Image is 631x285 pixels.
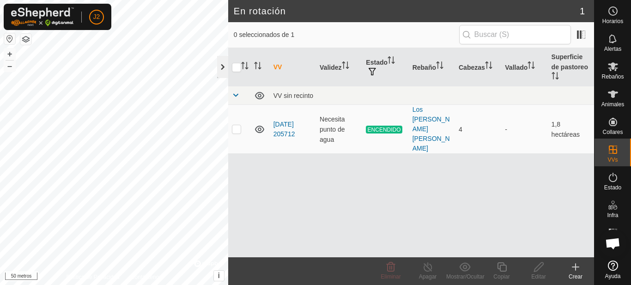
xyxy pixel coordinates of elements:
[552,121,580,138] font: 1,8 hectáreas
[485,63,492,70] p-sorticon: Activar para ordenar
[320,64,341,71] font: Validez
[601,101,624,108] font: Animales
[7,49,12,59] font: +
[4,61,15,72] button: –
[381,273,400,280] font: Eliminar
[11,7,74,26] img: Logotipo de Gallagher
[66,273,119,281] a: Política de Privacidad
[218,272,220,279] font: i
[4,49,15,60] button: +
[214,271,224,281] button: i
[273,121,295,138] a: [DATE] 205712
[436,63,443,70] p-sorticon: Activar para ordenar
[595,257,631,283] a: Ayuda
[552,53,588,71] font: Superficie de pastoreo
[342,63,349,70] p-sorticon: Activar para ordenar
[413,106,450,152] font: Los [PERSON_NAME] [PERSON_NAME]
[569,273,582,280] font: Crear
[320,115,345,143] font: Necesita punto de agua
[234,6,286,16] font: En rotación
[388,58,395,65] p-sorticon: Activar para ordenar
[273,92,313,99] font: VV sin recinto
[368,126,401,133] font: ENCENDIDO
[419,273,437,280] font: Apagar
[528,63,535,70] p-sorticon: Activar para ordenar
[552,73,559,81] p-sorticon: Activar para ordenar
[531,273,546,280] font: Editar
[607,212,618,218] font: Infra
[605,273,621,279] font: Ayuda
[4,33,15,44] button: Restablecer Mapa
[366,59,388,66] font: Estado
[131,274,162,280] font: Contáctenos
[7,61,12,71] font: –
[604,184,621,191] font: Estado
[459,25,571,44] input: Buscar (S)
[459,126,462,133] font: 4
[20,34,31,45] button: Capas del Mapa
[234,31,295,38] font: 0 seleccionados de 1
[93,13,100,20] font: J2
[459,64,485,71] font: Cabezas
[446,273,485,280] font: Mostrar/Ocultar
[66,274,119,280] font: Política de Privacidad
[131,273,162,281] a: Contáctenos
[273,63,282,71] font: VV
[602,129,623,135] font: Collares
[604,46,621,52] font: Alertas
[241,63,249,71] p-sorticon: Activar para ordenar
[254,63,261,71] p-sorticon: Activar para ordenar
[505,64,528,71] font: Vallado
[602,18,623,24] font: Horarios
[505,126,507,133] font: -
[599,230,627,257] div: Chat abierto
[601,73,624,80] font: Rebaños
[493,273,510,280] font: Copiar
[607,157,618,163] font: VVs
[413,64,436,71] font: Rebaño
[580,6,585,16] font: 1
